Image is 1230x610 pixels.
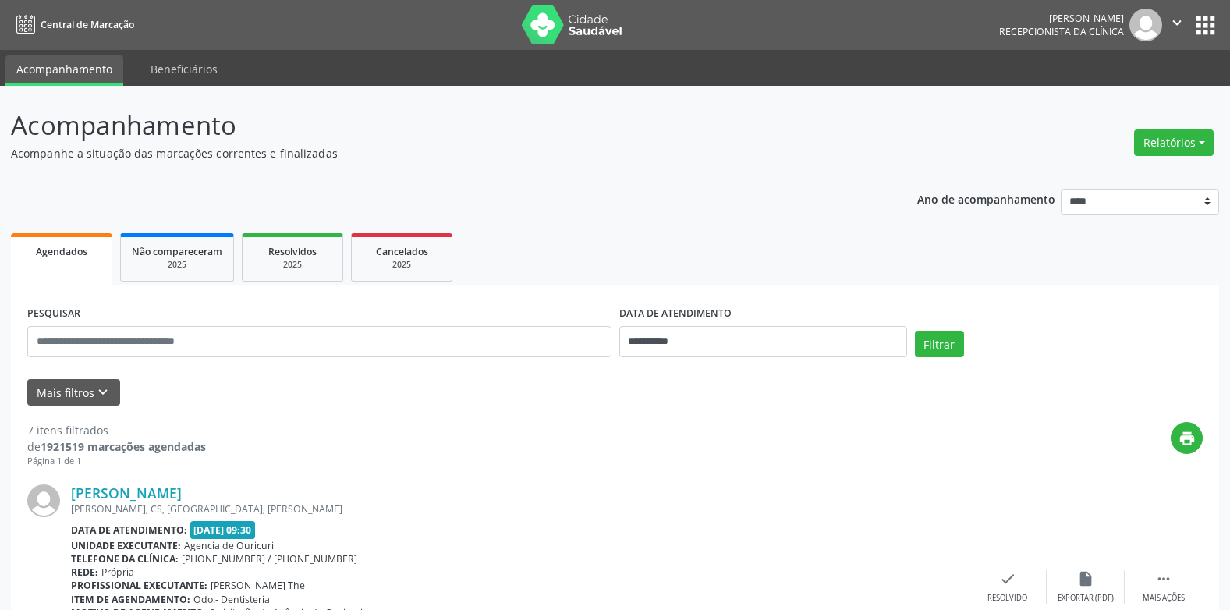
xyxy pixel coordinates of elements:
[917,189,1055,208] p: Ano de acompanhamento
[987,593,1027,604] div: Resolvido
[27,422,206,438] div: 7 itens filtrados
[71,552,179,566] b: Telefone da clínica:
[27,484,60,517] img: img
[253,259,331,271] div: 2025
[71,579,207,592] b: Profissional executante:
[1143,593,1185,604] div: Mais ações
[132,245,222,258] span: Não compareceram
[36,245,87,258] span: Agendados
[1192,12,1219,39] button: apps
[41,439,206,454] strong: 1921519 marcações agendadas
[190,521,256,539] span: [DATE] 09:30
[94,384,112,401] i: keyboard_arrow_down
[11,106,856,145] p: Acompanhamento
[71,484,182,502] a: [PERSON_NAME]
[27,455,206,468] div: Página 1 de 1
[193,593,270,606] span: Odo.- Dentisteria
[1155,570,1172,587] i: 
[376,245,428,258] span: Cancelados
[1134,129,1214,156] button: Relatórios
[71,502,969,516] div: [PERSON_NAME], CS, [GEOGRAPHIC_DATA], [PERSON_NAME]
[71,566,98,579] b: Rede:
[5,55,123,86] a: Acompanhamento
[27,302,80,326] label: PESQUISAR
[211,579,305,592] span: [PERSON_NAME] The
[182,552,357,566] span: [PHONE_NUMBER] / [PHONE_NUMBER]
[140,55,229,83] a: Beneficiários
[101,566,134,579] span: Própria
[1168,14,1186,31] i: 
[71,593,190,606] b: Item de agendamento:
[41,18,134,31] span: Central de Marcação
[132,259,222,271] div: 2025
[27,438,206,455] div: de
[1129,9,1162,41] img: img
[11,145,856,161] p: Acompanhe a situação das marcações correntes e finalizadas
[363,259,441,271] div: 2025
[27,379,120,406] button: Mais filtroskeyboard_arrow_down
[71,523,187,537] b: Data de atendimento:
[1058,593,1114,604] div: Exportar (PDF)
[1162,9,1192,41] button: 
[268,245,317,258] span: Resolvidos
[999,570,1016,587] i: check
[1077,570,1094,587] i: insert_drive_file
[1179,430,1196,447] i: print
[619,302,732,326] label: DATA DE ATENDIMENTO
[999,12,1124,25] div: [PERSON_NAME]
[915,331,964,357] button: Filtrar
[11,12,134,37] a: Central de Marcação
[71,539,181,552] b: Unidade executante:
[184,539,274,552] span: Agencia de Ouricuri
[999,25,1124,38] span: Recepcionista da clínica
[1171,422,1203,454] button: print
